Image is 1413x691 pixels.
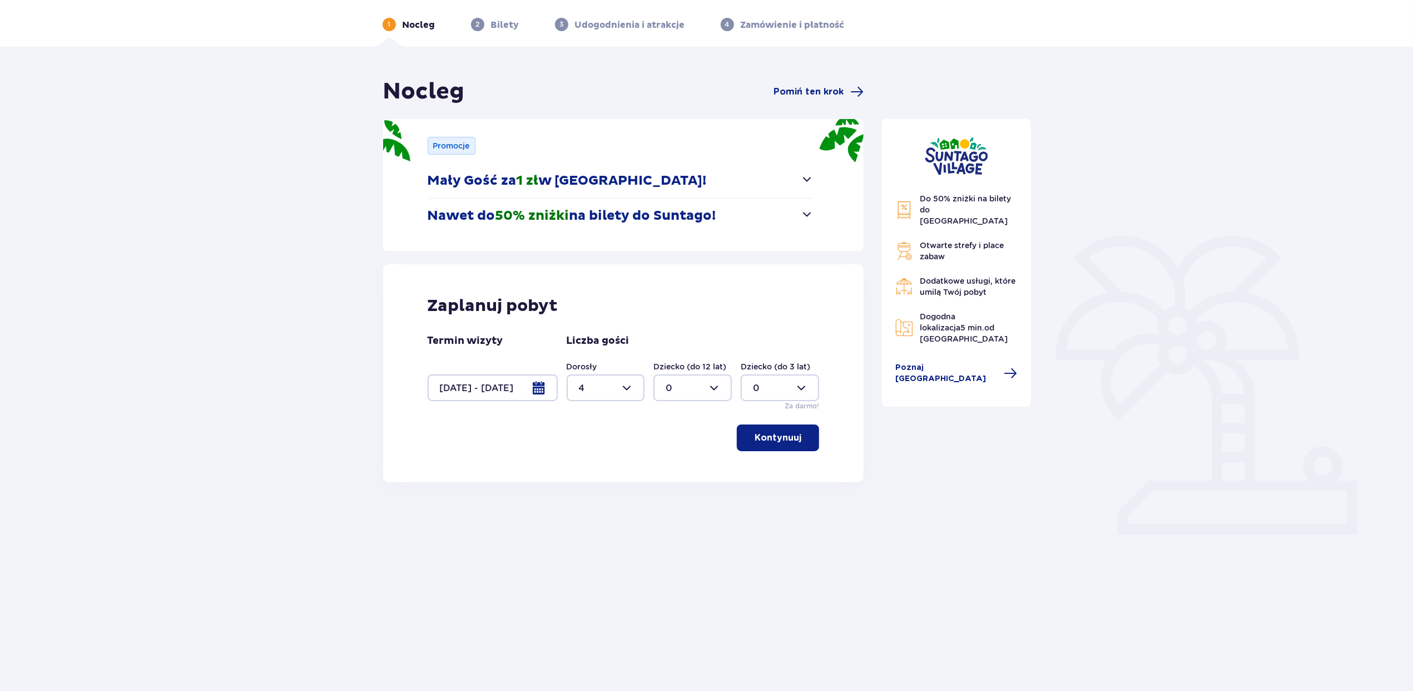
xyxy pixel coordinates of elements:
p: Nawet do na bilety do Suntago! [428,208,716,224]
p: 3 [559,19,563,29]
img: Restaurant Icon [895,278,913,295]
p: 4 [725,19,730,29]
button: Kontynuuj [737,425,819,451]
span: Pomiń ten krok [774,86,844,98]
span: Do 50% zniżki na bilety do [GEOGRAPHIC_DATA] [920,194,1011,225]
a: Poznaj [GEOGRAPHIC_DATA] [895,362,1018,384]
label: Dziecko (do 3 lat) [741,361,810,372]
img: Grill Icon [895,242,913,260]
p: 2 [475,19,479,29]
span: Poznaj [GEOGRAPHIC_DATA] [895,362,998,384]
span: Dogodna lokalizacja od [GEOGRAPHIC_DATA] [920,312,1008,343]
label: Dorosły [567,361,597,372]
p: Za darmo! [785,401,819,411]
span: 50% zniżki [495,208,569,224]
p: Mały Gość za w [GEOGRAPHIC_DATA]! [428,172,707,189]
div: 4Zamówienie i płatność [721,18,845,31]
p: Nocleg [403,19,435,31]
p: Zamówienie i płatność [741,19,845,31]
p: Udogodnienia i atrakcje [575,19,685,31]
div: 2Bilety [471,18,519,31]
img: Map Icon [895,319,913,337]
span: 1 zł [517,172,539,189]
span: Dodatkowe usługi, które umilą Twój pobyt [920,277,1015,297]
p: Promocje [433,140,470,151]
p: 1 [388,19,390,29]
p: Zaplanuj pobyt [428,295,558,317]
img: Suntago Village [925,137,988,175]
div: 3Udogodnienia i atrakcje [555,18,685,31]
img: Discount Icon [895,201,913,219]
div: 1Nocleg [383,18,435,31]
button: Mały Gość za1 złw [GEOGRAPHIC_DATA]! [428,164,814,198]
label: Dziecko (do 12 lat) [653,361,726,372]
span: 5 min. [960,323,984,332]
p: Bilety [491,19,519,31]
h1: Nocleg [383,78,465,106]
p: Termin wizyty [428,334,503,348]
span: Otwarte strefy i place zabaw [920,241,1004,261]
p: Liczba gości [567,334,629,348]
p: Kontynuuj [755,432,801,444]
a: Pomiń ten krok [774,85,864,98]
button: Nawet do50% zniżkina bilety do Suntago! [428,199,814,233]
